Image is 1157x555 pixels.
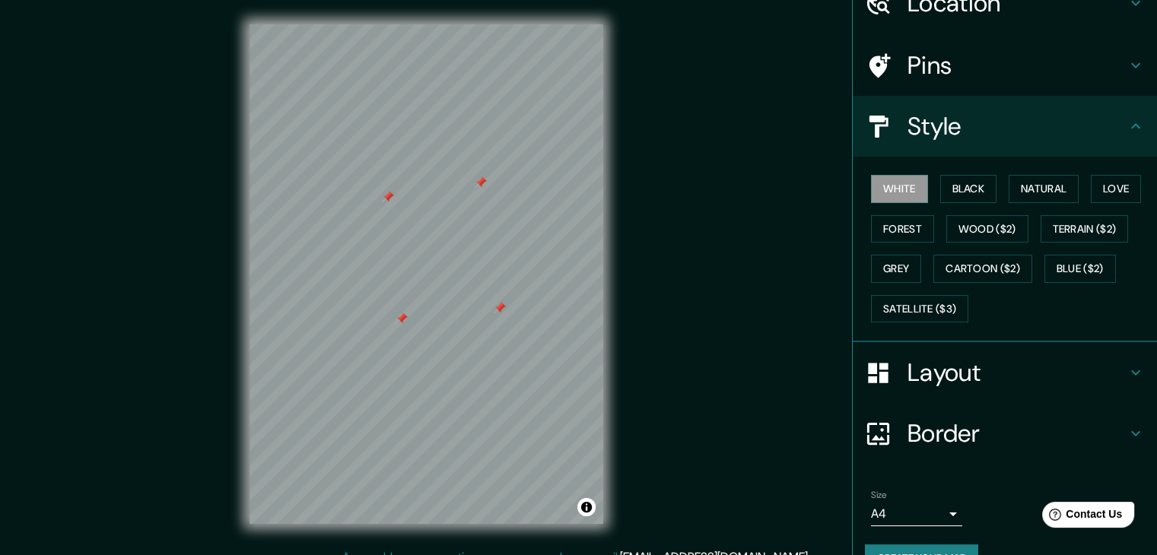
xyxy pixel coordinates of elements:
canvas: Map [250,24,603,524]
button: Cartoon ($2) [933,255,1032,283]
button: Blue ($2) [1044,255,1116,283]
button: Satellite ($3) [871,295,968,323]
button: Toggle attribution [577,498,596,516]
button: Love [1091,175,1141,203]
div: Layout [853,342,1157,403]
button: Terrain ($2) [1041,215,1129,243]
button: Grey [871,255,921,283]
button: Wood ($2) [946,215,1028,243]
h4: Layout [907,357,1127,388]
label: Size [871,489,887,502]
h4: Border [907,418,1127,449]
div: Style [853,96,1157,157]
div: A4 [871,502,962,526]
h4: Style [907,111,1127,141]
button: Forest [871,215,934,243]
h4: Pins [907,50,1127,81]
button: Natural [1009,175,1079,203]
button: Black [940,175,997,203]
div: Border [853,403,1157,464]
iframe: Help widget launcher [1022,496,1140,538]
button: White [871,175,928,203]
div: Pins [853,35,1157,96]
